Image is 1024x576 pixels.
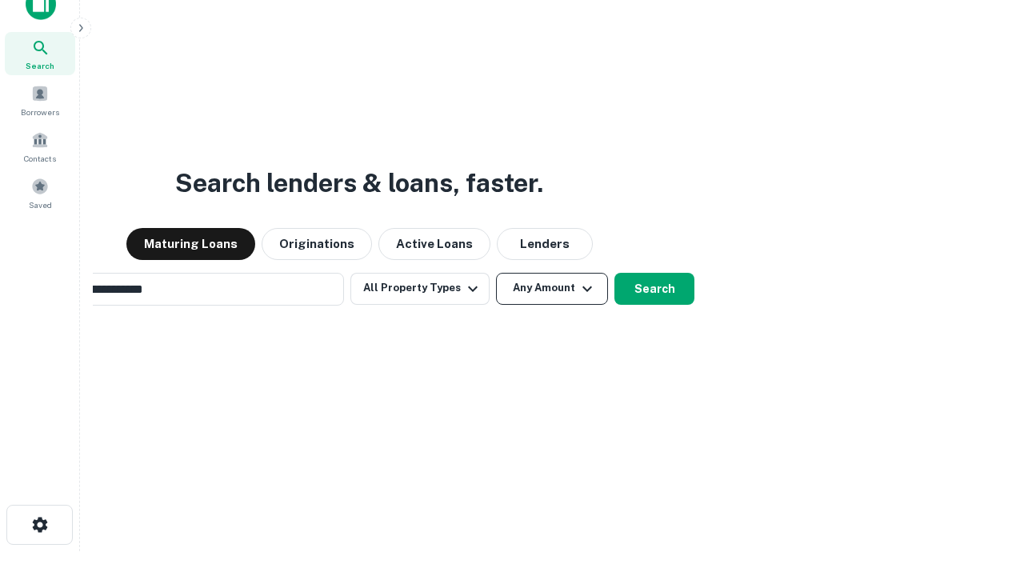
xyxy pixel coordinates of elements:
button: All Property Types [350,273,490,305]
iframe: Chat Widget [944,448,1024,525]
button: Any Amount [496,273,608,305]
button: Lenders [497,228,593,260]
span: Contacts [24,152,56,165]
a: Borrowers [5,78,75,122]
button: Originations [262,228,372,260]
button: Maturing Loans [126,228,255,260]
span: Saved [29,198,52,211]
button: Active Loans [378,228,490,260]
a: Contacts [5,125,75,168]
span: Borrowers [21,106,59,118]
a: Saved [5,171,75,214]
a: Search [5,32,75,75]
h3: Search lenders & loans, faster. [175,164,543,202]
span: Search [26,59,54,72]
button: Search [614,273,694,305]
